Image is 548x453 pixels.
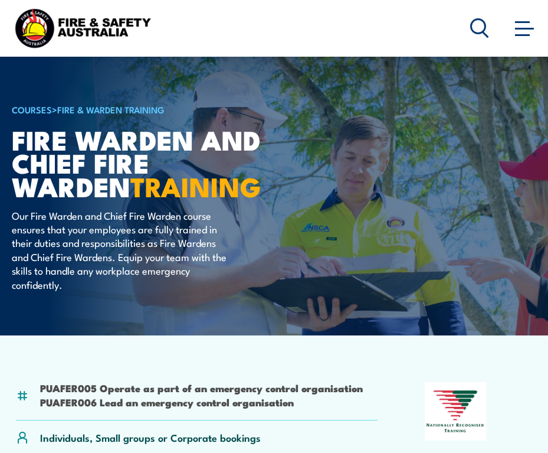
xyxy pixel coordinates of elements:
img: Nationally Recognised Training logo. [425,382,487,441]
h6: > [12,102,303,116]
li: PUAFER006 Lead an emergency control organisation [40,395,363,409]
p: Our Fire Warden and Chief Fire Warden course ensures that your employees are fully trained in the... [12,208,227,291]
p: Individuals, Small groups or Corporate bookings [40,431,261,444]
a: COURSES [12,103,52,116]
a: Fire & Warden Training [57,103,165,116]
li: PUAFER005 Operate as part of an emergency control organisation [40,381,363,395]
h1: Fire Warden and Chief Fire Warden [12,128,303,197]
strong: TRAINING [130,165,261,206]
